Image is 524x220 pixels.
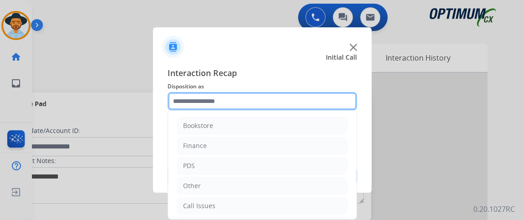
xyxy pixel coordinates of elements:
img: contactIcon [162,36,184,58]
div: Finance [183,141,207,150]
div: PDS [183,161,195,170]
div: Other [183,181,201,190]
span: Interaction Recap [168,67,357,81]
p: 0.20.1027RC [473,204,515,215]
span: Initial Call [326,53,357,62]
div: Bookstore [183,121,213,130]
span: Disposition as [168,81,357,92]
div: Call Issues [183,201,215,210]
